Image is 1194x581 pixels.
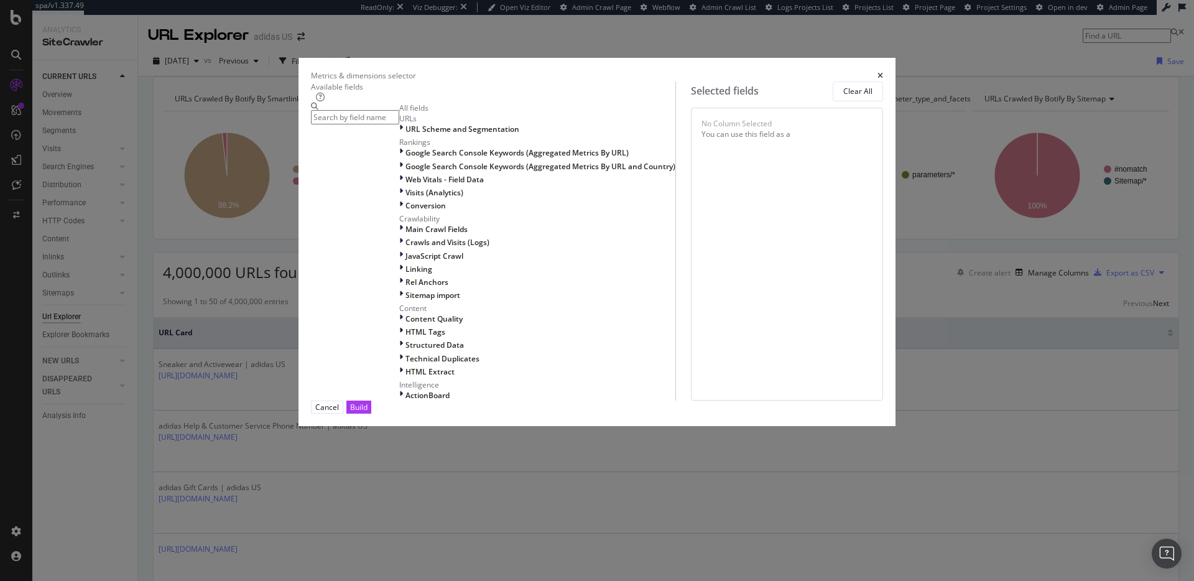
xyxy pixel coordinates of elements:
div: Intelligence [399,379,675,390]
span: URL Scheme and Segmentation [405,124,519,134]
span: Structured Data [405,340,464,350]
input: Search by field name [311,110,399,124]
div: Open Intercom Messenger [1152,539,1182,569]
div: Available fields [311,81,675,92]
span: Technical Duplicates [405,353,479,364]
span: HTML Extract [405,366,455,377]
span: Rel Anchors [405,277,448,287]
div: Rankings [399,137,675,147]
div: URLs [399,113,675,124]
div: Content [399,303,675,314]
div: Cancel [315,402,339,412]
span: Web Vitals - Field Data [405,174,484,185]
span: ActionBoard [405,390,450,401]
span: Sitemap import [405,290,460,300]
div: times [877,70,883,81]
div: No Column Selected [701,118,772,129]
div: Clear All [843,86,872,96]
div: Crawlability [399,213,675,224]
span: Content Quality [405,314,463,324]
span: Visits (Analytics) [405,187,463,198]
span: Conversion [405,200,446,211]
span: Main Crawl Fields [405,224,468,235]
div: You can use this field as a [701,129,872,139]
span: Google Search Console Keywords (Aggregated Metrics By URL and Country) [405,161,675,172]
button: Clear All [833,81,883,101]
button: Cancel [311,401,343,414]
div: All fields [399,103,675,113]
span: HTML Tags [405,327,445,337]
button: Build [346,401,371,414]
div: Selected fields [691,84,759,98]
span: JavaScript Crawl [405,251,463,261]
div: Build [350,402,368,412]
div: Metrics & dimensions selector [311,70,416,81]
div: modal [298,58,895,426]
span: Crawls and Visits (Logs) [405,237,489,248]
span: Google Search Console Keywords (Aggregated Metrics By URL) [405,147,629,158]
span: Linking [405,264,432,274]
